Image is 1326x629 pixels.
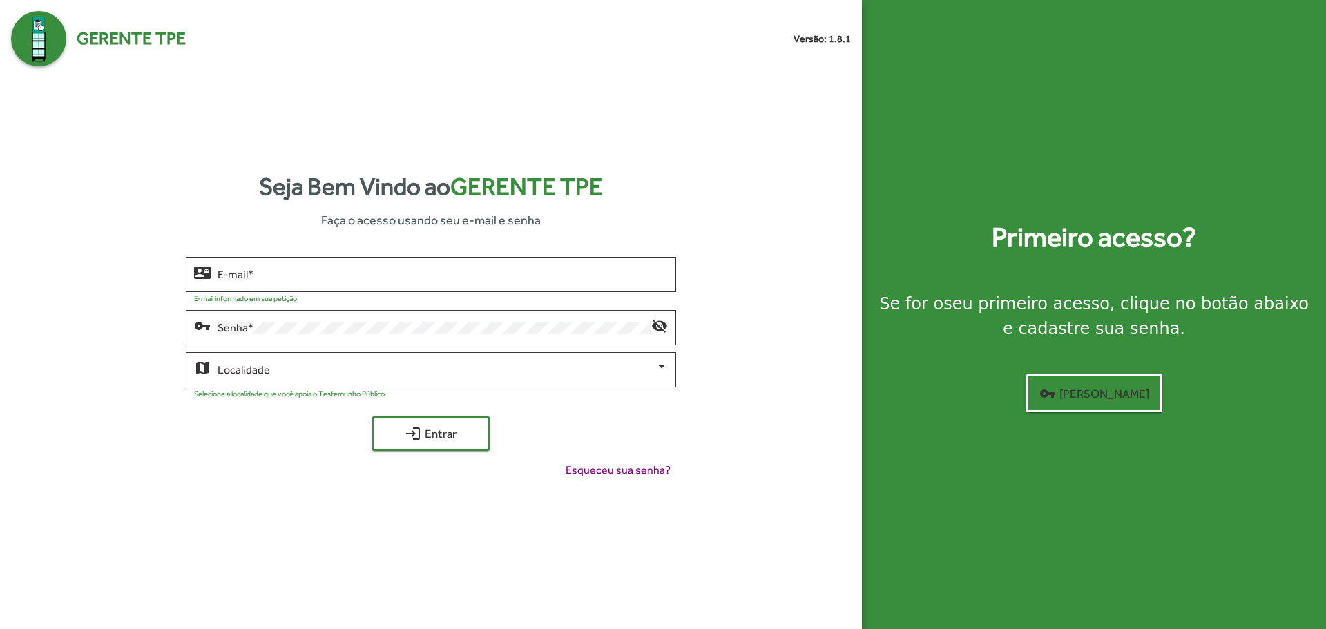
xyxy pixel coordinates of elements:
[450,173,603,200] span: Gerente TPE
[943,294,1110,313] strong: seu primeiro acesso
[194,317,211,333] mat-icon: vpn_key
[372,416,490,451] button: Entrar
[194,389,387,398] mat-hint: Selecione a localidade que você apoia o Testemunho Público.
[992,217,1196,258] strong: Primeiro acesso?
[878,291,1309,341] div: Se for o , clique no botão abaixo e cadastre sua senha.
[1026,374,1162,412] button: [PERSON_NAME]
[566,462,671,478] span: Esqueceu sua senha?
[77,26,186,52] span: Gerente TPE
[194,264,211,280] mat-icon: contact_mail
[321,211,541,229] span: Faça o acesso usando seu e-mail e senha
[405,425,421,442] mat-icon: login
[194,294,299,302] mat-hint: E-mail informado em sua petição.
[11,11,66,66] img: Logo Gerente
[259,168,603,205] strong: Seja Bem Vindo ao
[385,421,477,446] span: Entrar
[194,359,211,376] mat-icon: map
[794,32,851,46] small: Versão: 1.8.1
[651,317,668,333] mat-icon: visibility_off
[1039,385,1056,402] mat-icon: vpn_key
[1039,381,1149,406] span: [PERSON_NAME]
